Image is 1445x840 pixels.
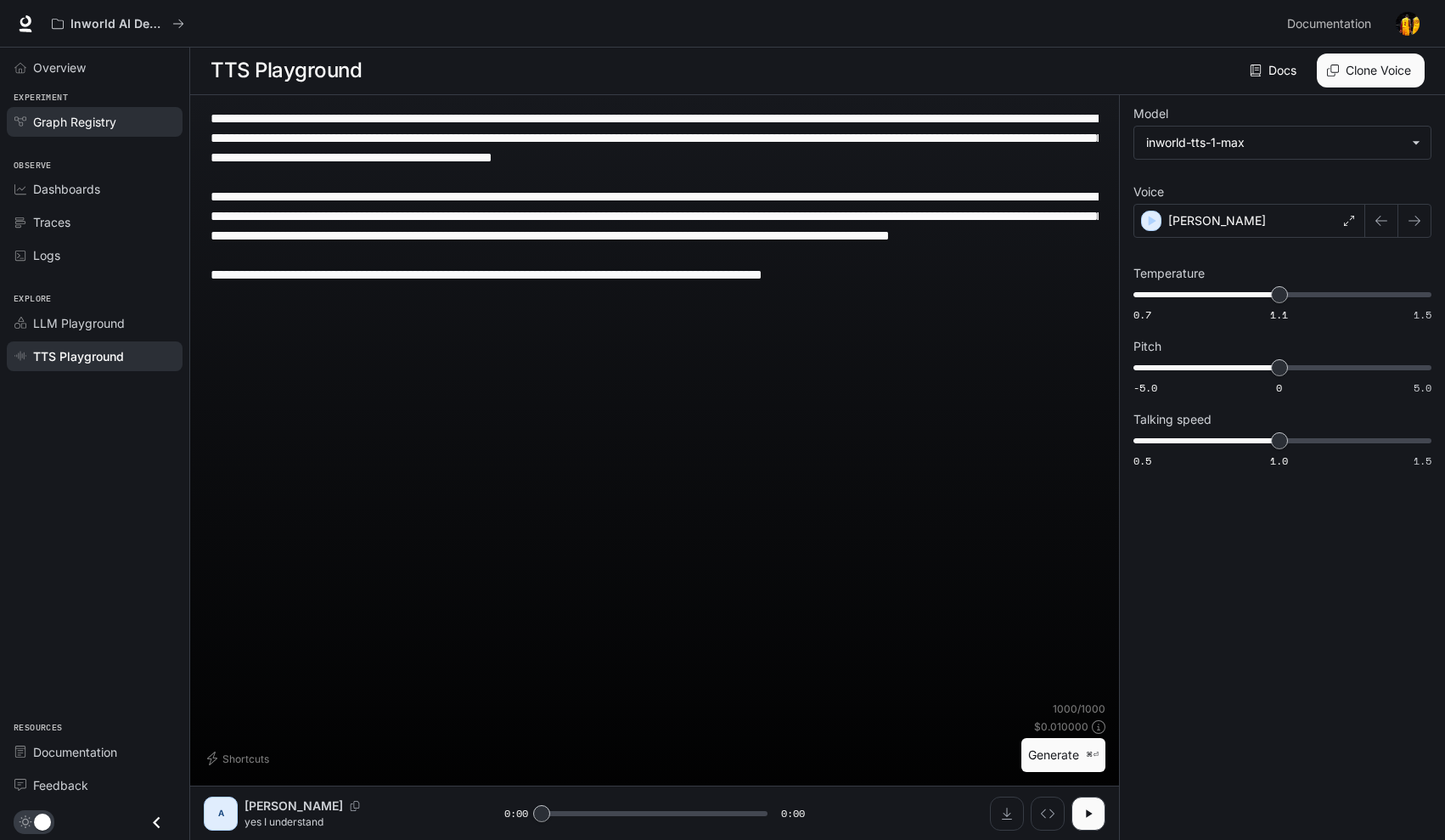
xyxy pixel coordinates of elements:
p: ⌘⏎ [1086,750,1099,760]
span: Dashboards [33,180,100,198]
span: -5.0 [1133,381,1157,395]
div: inworld-tts-1-max [1146,134,1403,151]
span: 0.5 [1133,454,1151,468]
div: inworld-tts-1-max [1134,127,1431,159]
a: Documentation [1280,7,1384,41]
span: Dark mode toggle [34,812,51,831]
img: User avatar [1396,12,1420,36]
p: Voice [1133,186,1164,198]
a: Documentation [7,737,183,767]
p: yes I understand [245,815,464,829]
a: Traces [7,207,183,237]
button: Inspect [1031,797,1065,831]
button: User avatar [1391,7,1425,41]
a: Docs [1246,54,1303,87]
button: All workspaces [44,7,192,41]
h1: TTS Playground [211,54,362,87]
button: Generate⌘⏎ [1021,738,1105,773]
span: 1.5 [1414,454,1431,468]
button: Download audio [990,797,1024,831]
p: [PERSON_NAME] [1168,212,1266,229]
p: [PERSON_NAME] [245,798,343,815]
span: Documentation [1287,14,1371,35]
button: Shortcuts [204,745,276,772]
span: LLM Playground [33,314,125,332]
div: A [207,800,234,827]
p: Talking speed [1133,414,1212,426]
button: Copy Voice ID [343,801,367,811]
span: 5.0 [1414,381,1431,395]
p: $ 0.010000 [1034,719,1088,734]
span: 1.0 [1270,454,1288,468]
span: Graph Registry [33,113,116,131]
a: Graph Registry [7,107,183,137]
a: Logs [7,240,183,270]
a: Overview [7,53,183,82]
p: Model [1133,108,1168,120]
span: 0 [1276,381,1282,395]
span: 0.7 [1133,307,1151,322]
span: Traces [33,213,70,231]
span: TTS Playground [33,347,124,365]
span: Documentation [33,743,117,761]
span: 0:00 [504,805,528,822]
a: Feedback [7,770,183,800]
p: 1000 / 1000 [1053,702,1105,716]
span: 1.1 [1270,307,1288,322]
span: Logs [33,246,60,264]
span: 1.5 [1414,307,1431,322]
p: Inworld AI Demos [70,17,166,31]
span: Feedback [33,776,88,794]
button: Close drawer [138,805,176,840]
a: Dashboards [7,174,183,204]
p: Temperature [1133,268,1205,279]
p: Pitch [1133,341,1161,352]
a: LLM Playground [7,308,183,338]
span: 0:00 [781,805,805,822]
button: Clone Voice [1317,54,1425,87]
a: TTS Playground [7,341,183,371]
span: Overview [33,59,86,76]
